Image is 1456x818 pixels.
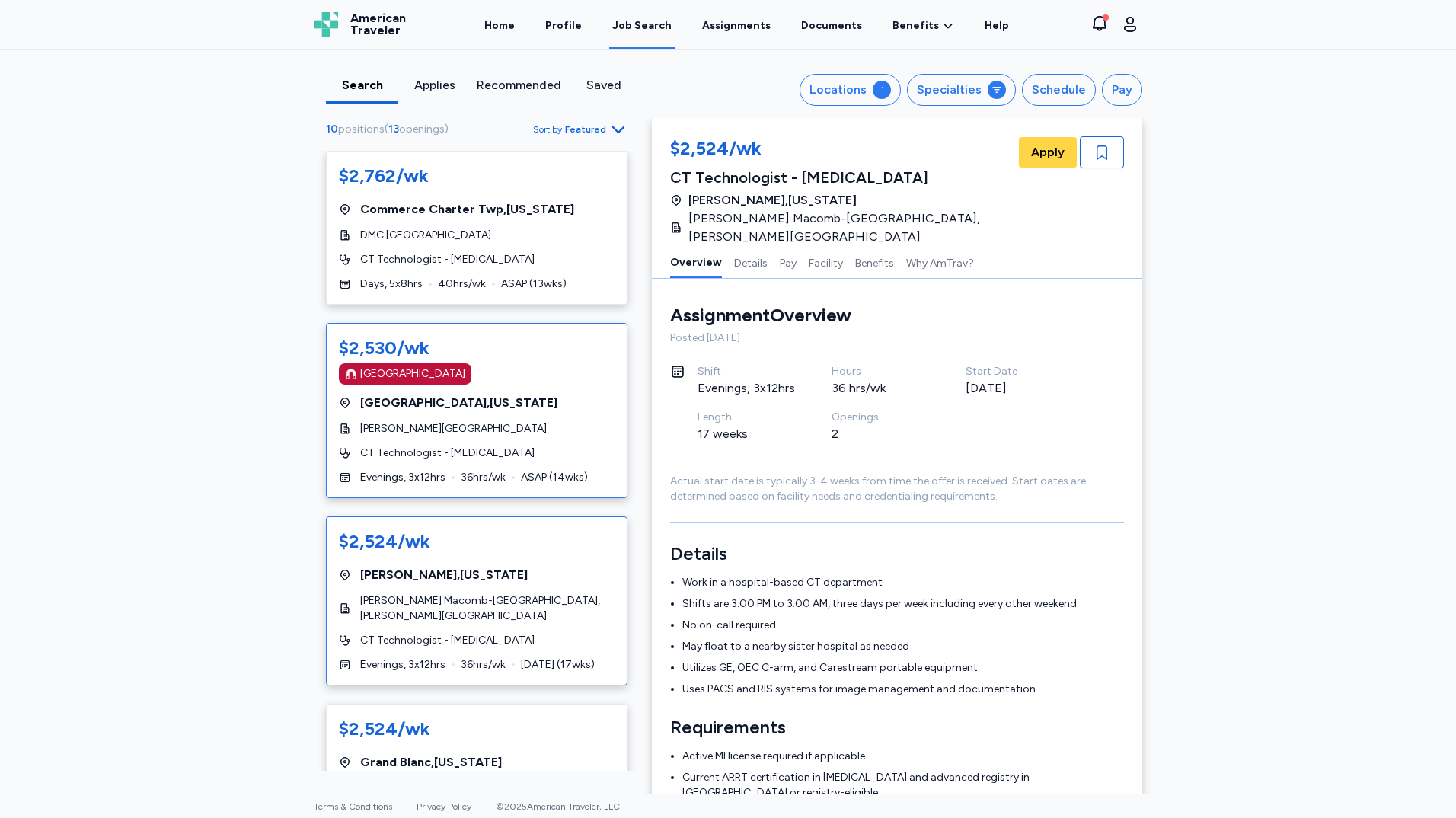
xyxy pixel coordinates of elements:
[698,379,795,398] div: Evenings, 3x12hrs
[533,123,562,136] span: Sort by
[809,81,867,99] div: Locations
[906,246,974,278] button: Why AmTrav?
[1102,74,1142,106] button: Pay
[907,74,1016,106] button: Specialties
[438,276,486,292] span: 40 hrs/wk
[966,364,1063,379] div: Start Date
[521,657,595,673] span: [DATE] ( 17 wks)
[670,331,1124,346] div: Posted [DATE]
[682,682,1124,697] li: Uses PACS and RIS systems for image management and documentation
[360,200,574,219] span: Commerce Charter Twp , [US_STATE]
[461,470,506,485] span: 36 hrs/wk
[360,657,445,673] span: Evenings, 3x12hrs
[609,2,675,49] a: Job Search
[360,366,465,382] div: [GEOGRAPHIC_DATA]
[339,164,429,188] div: $2,762/wk
[832,364,929,379] div: Hours
[670,474,1124,504] div: Actual start date is typically 3-4 weeks from time the offer is received. Start dates are determi...
[360,566,528,584] span: [PERSON_NAME] , [US_STATE]
[326,123,338,136] span: 10
[780,246,797,278] button: Pay
[682,660,1124,676] li: Utilizes GE, OEC C-arm, and Carestream portable equipment
[809,246,843,278] button: Facility
[521,470,588,485] span: ASAP ( 14 wks)
[612,18,672,34] div: Job Search
[339,717,430,741] div: $2,524/wk
[670,136,1016,164] div: $2,524/wk
[573,76,634,94] div: Saved
[892,18,939,34] span: Benefits
[698,410,795,425] div: Length
[360,252,535,267] span: CT Technologist - [MEDICAL_DATA]
[682,770,1124,800] li: Current ARRT certification in [MEDICAL_DATA] and advanced registry in [GEOGRAPHIC_DATA] or regist...
[670,303,851,328] div: Assignment Overview
[917,81,982,99] div: Specialties
[360,446,535,461] span: CT Technologist - [MEDICAL_DATA]
[1031,143,1065,161] span: Apply
[360,593,615,624] span: [PERSON_NAME] Macomb-[GEOGRAPHIC_DATA], [PERSON_NAME][GEOGRAPHIC_DATA]
[734,246,768,278] button: Details
[565,123,606,136] span: Featured
[533,120,627,139] button: Sort byFeatured
[682,639,1124,654] li: May float to a nearby sister hospital as needed
[461,657,506,673] span: 36 hrs/wk
[360,394,557,412] span: [GEOGRAPHIC_DATA] , [US_STATE]
[832,379,929,398] div: 36 hrs/wk
[800,74,901,106] button: Locations1
[855,246,894,278] button: Benefits
[360,228,491,243] span: DMC [GEOGRAPHIC_DATA]
[360,421,547,436] span: [PERSON_NAME][GEOGRAPHIC_DATA]
[698,364,795,379] div: Shift
[360,470,445,485] span: Evenings, 3x12hrs
[682,749,1124,764] li: Active MI license required if applicable
[832,425,929,443] div: 2
[670,715,1124,740] h3: Requirements
[339,336,429,360] div: $2,530/wk
[670,246,722,278] button: Overview
[1112,81,1132,99] div: Pay
[670,167,1016,188] div: CT Technologist - [MEDICAL_DATA]
[1022,74,1096,106] button: Schedule
[688,209,1007,246] span: [PERSON_NAME] Macomb-[GEOGRAPHIC_DATA], [PERSON_NAME][GEOGRAPHIC_DATA]
[360,276,423,292] span: Days, 5x8hrs
[682,618,1124,633] li: No on-call required
[688,191,857,209] span: [PERSON_NAME] , [US_STATE]
[360,753,502,772] span: Grand Blanc , [US_STATE]
[360,633,535,648] span: CT Technologist - [MEDICAL_DATA]
[314,12,338,37] img: Logo
[1019,137,1077,168] button: Apply
[332,76,392,94] div: Search
[1032,81,1086,99] div: Schedule
[326,122,455,137] div: ( )
[682,596,1124,612] li: Shifts are 3:00 PM to 3:00 AM, three days per week including every other weekend
[314,801,392,812] a: Terms & Conditions
[966,379,1063,398] div: [DATE]
[338,123,385,136] span: positions
[892,18,954,34] a: Benefits
[477,76,561,94] div: Recommended
[339,529,430,554] div: $2,524/wk
[682,575,1124,590] li: Work in a hospital-based CT department
[832,410,929,425] div: Openings
[698,425,795,443] div: 17 weeks
[404,76,465,94] div: Applies
[873,81,891,99] div: 1
[388,123,399,136] span: 13
[417,801,471,812] a: Privacy Policy
[496,801,620,812] span: © 2025 American Traveler, LLC
[399,123,445,136] span: openings
[670,542,1124,566] h3: Details
[350,12,406,37] span: American Traveler
[501,276,567,292] span: ASAP ( 13 wks)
